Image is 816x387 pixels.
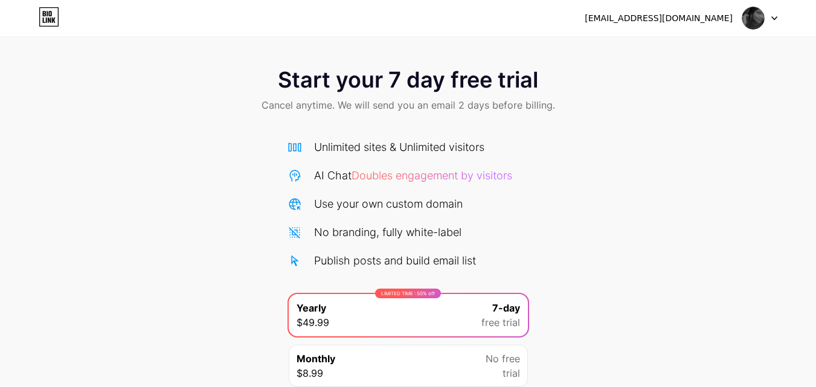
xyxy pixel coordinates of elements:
[314,196,463,212] div: Use your own custom domain
[742,7,765,30] img: kanagadurga
[352,169,512,182] span: Doubles engagement by visitors
[486,351,520,366] span: No free
[262,98,555,112] span: Cancel anytime. We will send you an email 2 days before billing.
[314,252,476,269] div: Publish posts and build email list
[375,289,441,298] div: LIMITED TIME : 50% off
[297,301,326,315] span: Yearly
[278,68,538,92] span: Start your 7 day free trial
[314,167,512,184] div: AI Chat
[481,315,520,330] span: free trial
[297,315,329,330] span: $49.99
[492,301,520,315] span: 7-day
[314,224,461,240] div: No branding, fully white-label
[503,366,520,380] span: trial
[314,139,484,155] div: Unlimited sites & Unlimited visitors
[585,12,733,25] div: [EMAIL_ADDRESS][DOMAIN_NAME]
[297,351,335,366] span: Monthly
[297,366,323,380] span: $8.99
